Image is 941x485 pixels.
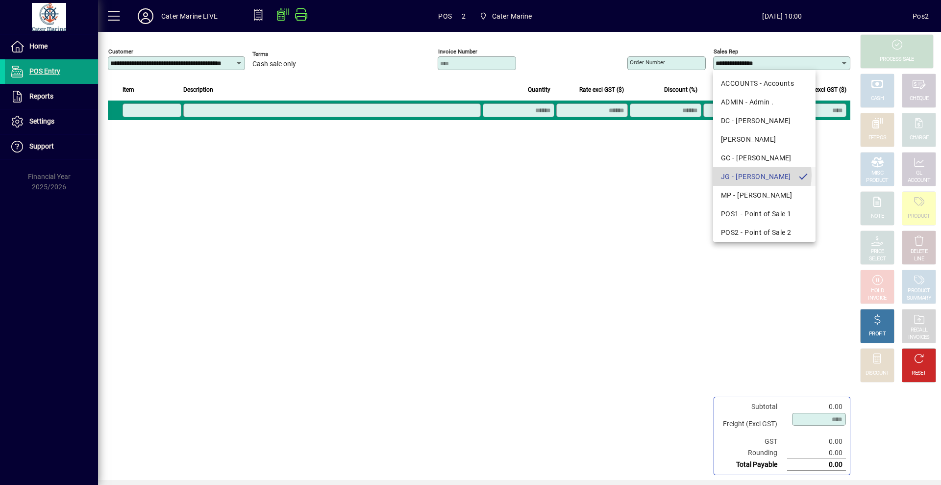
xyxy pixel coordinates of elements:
[528,84,550,95] span: Quantity
[869,255,886,263] div: SELECT
[29,117,54,125] span: Settings
[5,84,98,109] a: Reports
[5,109,98,134] a: Settings
[787,436,846,447] td: 0.00
[868,134,887,142] div: EFTPOS
[714,48,738,55] mat-label: Sales rep
[908,334,929,341] div: INVOICES
[718,447,787,459] td: Rounding
[29,92,53,100] span: Reports
[871,287,884,295] div: HOLD
[868,295,886,302] div: INVOICE
[5,34,98,59] a: Home
[438,8,452,24] span: POS
[912,370,926,377] div: RESET
[910,134,929,142] div: CHARGE
[161,8,218,24] div: Cater Marine LIVE
[910,95,928,102] div: CHEQUE
[664,84,697,95] span: Discount (%)
[630,59,665,66] mat-label: Order number
[108,48,133,55] mat-label: Customer
[908,287,930,295] div: PRODUCT
[914,255,924,263] div: LINE
[880,56,914,63] div: PROCESS SALE
[908,177,930,184] div: ACCOUNT
[29,67,60,75] span: POS Entry
[795,84,846,95] span: Extend excl GST ($)
[183,84,213,95] span: Description
[911,248,927,255] div: DELETE
[908,213,930,220] div: PRODUCT
[652,8,913,24] span: [DATE] 10:00
[252,51,311,57] span: Terms
[718,436,787,447] td: GST
[907,295,931,302] div: SUMMARY
[871,248,884,255] div: PRICE
[787,447,846,459] td: 0.00
[438,48,477,55] mat-label: Invoice number
[130,7,161,25] button: Profile
[718,459,787,471] td: Total Payable
[871,170,883,177] div: MISC
[492,8,532,24] span: Cater Marine
[252,60,296,68] span: Cash sale only
[869,331,886,338] div: PROFIT
[29,142,54,150] span: Support
[718,401,787,412] td: Subtotal
[29,42,48,50] span: Home
[718,412,787,436] td: Freight (Excl GST)
[913,8,929,24] div: Pos2
[866,177,888,184] div: PRODUCT
[871,95,884,102] div: CASH
[579,84,624,95] span: Rate excl GST ($)
[751,84,771,95] span: GST ($)
[5,134,98,159] a: Support
[462,8,466,24] span: 2
[787,401,846,412] td: 0.00
[871,213,884,220] div: NOTE
[123,84,134,95] span: Item
[916,170,922,177] div: GL
[911,327,928,334] div: RECALL
[475,7,536,25] span: Cater Marine
[866,370,889,377] div: DISCOUNT
[787,459,846,471] td: 0.00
